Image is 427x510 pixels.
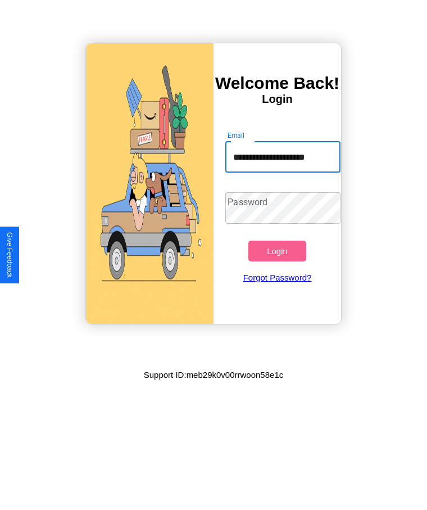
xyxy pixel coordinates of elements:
div: Give Feedback [6,232,13,278]
h3: Welcome Back! [213,74,341,93]
a: Forgot Password? [220,261,334,294]
img: gif [86,43,213,324]
button: Login [248,241,306,261]
h4: Login [213,93,341,106]
p: Support ID: meb29k0v00rrwoon58e1c [144,367,284,382]
label: Email [228,130,245,140]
